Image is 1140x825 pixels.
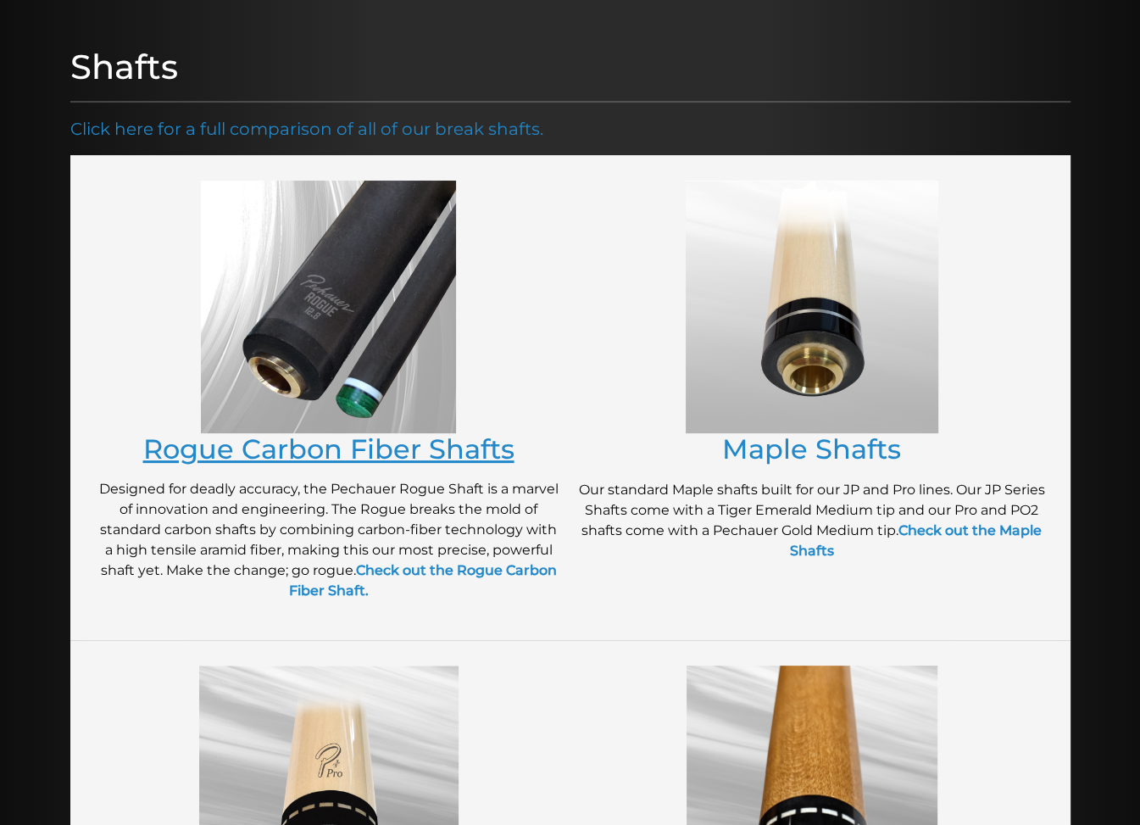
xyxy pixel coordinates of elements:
[143,432,514,465] a: Rogue Carbon Fiber Shafts
[70,47,1070,87] h1: Shafts
[579,480,1045,561] p: Our standard Maple shafts built for our JP and Pro lines. Our JP Series Shafts come with a Tiger ...
[96,479,562,601] p: Designed for deadly accuracy, the Pechauer Rogue Shaft is a marvel of innovation and engineering....
[289,562,557,599] a: Check out the Rogue Carbon Fiber Shaft.
[790,522,1043,559] a: Check out the Maple Shafts
[722,432,901,465] a: Maple Shafts
[70,119,543,139] a: Click here for a full comparison of all of our break shafts.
